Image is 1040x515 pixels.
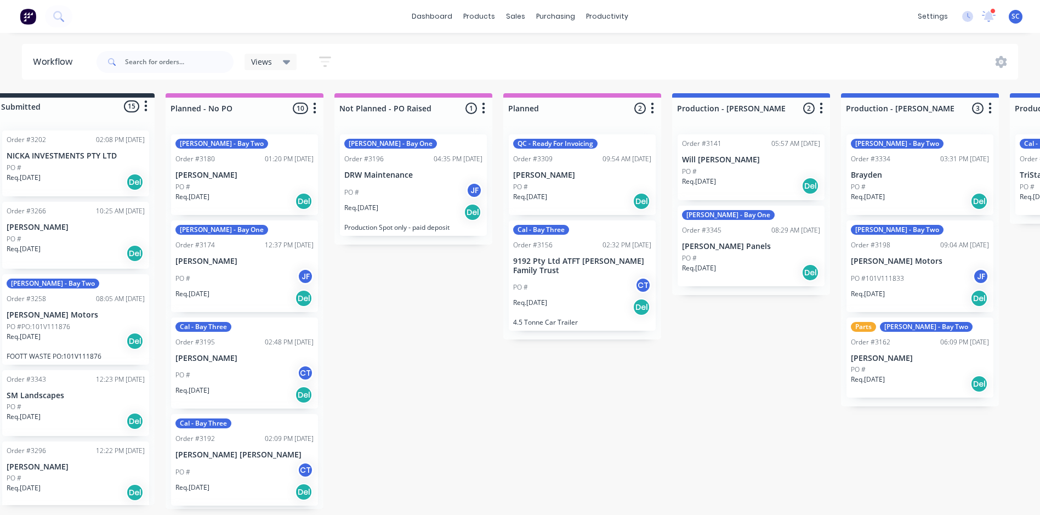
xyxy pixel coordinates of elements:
[2,442,149,507] div: Order #329612:22 PM [DATE][PERSON_NAME]PO #Req.[DATE]Del
[265,154,314,164] div: 01:20 PM [DATE]
[171,414,318,506] div: Cal - Bay ThreeOrder #319202:09 PM [DATE][PERSON_NAME] [PERSON_NAME]PO #CTReq.[DATE]Del
[7,223,145,232] p: [PERSON_NAME]
[513,318,651,326] p: 4.5 Tonne Car Trailer
[513,282,528,292] p: PO #
[771,139,820,149] div: 05:57 AM [DATE]
[851,139,944,149] div: [PERSON_NAME] - Bay Two
[175,450,314,460] p: [PERSON_NAME] [PERSON_NAME]
[513,298,547,308] p: Req. [DATE]
[175,257,314,266] p: [PERSON_NAME]
[7,279,99,288] div: [PERSON_NAME] - Bay Two
[682,253,697,263] p: PO #
[175,370,190,380] p: PO #
[970,290,988,307] div: Del
[175,289,209,299] p: Req. [DATE]
[846,318,993,398] div: Parts[PERSON_NAME] - Bay TwoOrder #316206:09 PM [DATE][PERSON_NAME]PO #Req.[DATE]Del
[295,483,312,501] div: Del
[509,220,656,331] div: Cal - Bay ThreeOrder #315602:32 PM [DATE]9192 Pty Ltd ATFT [PERSON_NAME] Family TrustPO #CTReq.[D...
[175,386,209,395] p: Req. [DATE]
[96,135,145,145] div: 02:08 PM [DATE]
[96,294,145,304] div: 08:05 AM [DATE]
[603,154,651,164] div: 09:54 AM [DATE]
[509,134,656,215] div: QC - Ready For InvoicingOrder #330909:54 AM [DATE][PERSON_NAME]PO #Req.[DATE]Del
[802,177,819,195] div: Del
[175,192,209,202] p: Req. [DATE]
[851,289,885,299] p: Req. [DATE]
[970,375,988,393] div: Del
[297,462,314,478] div: CT
[771,225,820,235] div: 08:29 AM [DATE]
[458,8,501,25] div: products
[7,446,46,456] div: Order #3296
[581,8,634,25] div: productivity
[501,8,531,25] div: sales
[940,154,989,164] div: 03:31 PM [DATE]
[295,290,312,307] div: Del
[265,240,314,250] div: 12:37 PM [DATE]
[682,139,721,149] div: Order #3141
[682,210,775,220] div: [PERSON_NAME] - Bay One
[603,240,651,250] div: 02:32 PM [DATE]
[171,134,318,215] div: [PERSON_NAME] - Bay TwoOrder #318001:20 PM [DATE][PERSON_NAME]PO #Req.[DATE]Del
[7,244,41,254] p: Req. [DATE]
[175,274,190,284] p: PO #
[635,277,651,293] div: CT
[464,203,481,221] div: Del
[682,242,820,251] p: [PERSON_NAME] Panels
[851,182,866,192] p: PO #
[175,337,215,347] div: Order #3195
[171,318,318,409] div: Cal - Bay ThreeOrder #319502:48 PM [DATE][PERSON_NAME]PO #CTReq.[DATE]Del
[344,139,437,149] div: [PERSON_NAME] - Bay One
[265,434,314,444] div: 02:09 PM [DATE]
[7,332,41,342] p: Req. [DATE]
[846,134,993,215] div: [PERSON_NAME] - Bay TwoOrder #333403:31 PM [DATE]BraydenPO #Req.[DATE]Del
[340,134,487,236] div: [PERSON_NAME] - Bay OneOrder #319604:35 PM [DATE]DRW MaintenancePO #JFReq.[DATE]DelProduction Spo...
[2,202,149,269] div: Order #326610:25 AM [DATE][PERSON_NAME]PO #Req.[DATE]Del
[96,206,145,216] div: 10:25 AM [DATE]
[851,322,876,332] div: Parts
[96,375,145,384] div: 12:23 PM [DATE]
[125,51,234,73] input: Search for orders...
[265,337,314,347] div: 02:48 PM [DATE]
[295,193,312,210] div: Del
[7,310,145,320] p: [PERSON_NAME] Motors
[344,203,378,213] p: Req. [DATE]
[682,155,820,165] p: Will [PERSON_NAME]
[851,192,885,202] p: Req. [DATE]
[175,225,268,235] div: [PERSON_NAME] - Bay One
[513,182,528,192] p: PO #
[851,365,866,375] p: PO #
[682,263,716,273] p: Req. [DATE]
[7,352,145,360] p: FOOTT WASTE PO:101V111876
[678,206,825,286] div: [PERSON_NAME] - Bay OneOrder #334508:29 AM [DATE][PERSON_NAME] PanelsPO #Req.[DATE]Del
[531,8,581,25] div: purchasing
[633,298,650,316] div: Del
[344,223,482,231] p: Production Spot only - paid deposit
[7,206,46,216] div: Order #3266
[851,354,989,363] p: [PERSON_NAME]
[846,220,993,312] div: [PERSON_NAME] - Bay TwoOrder #319809:04 AM [DATE][PERSON_NAME] MotorsPO #101V111833JFReq.[DATE]Del
[406,8,458,25] a: dashboard
[434,154,482,164] div: 04:35 PM [DATE]
[251,56,272,67] span: Views
[851,240,890,250] div: Order #3198
[513,225,569,235] div: Cal - Bay Three
[851,154,890,164] div: Order #3334
[682,177,716,186] p: Req. [DATE]
[466,182,482,199] div: JF
[851,375,885,384] p: Req. [DATE]
[678,134,825,200] div: Order #314105:57 AM [DATE]Will [PERSON_NAME]PO #Req.[DATE]Del
[7,473,21,483] p: PO #
[96,446,145,456] div: 12:22 PM [DATE]
[7,402,21,412] p: PO #
[513,257,651,275] p: 9192 Pty Ltd ATFT [PERSON_NAME] Family Trust
[7,135,46,145] div: Order #3202
[297,268,314,285] div: JF
[880,322,973,332] div: [PERSON_NAME] - Bay Two
[175,467,190,477] p: PO #
[7,294,46,304] div: Order #3258
[297,365,314,381] div: CT
[970,193,988,210] div: Del
[7,163,21,173] p: PO #
[175,354,314,363] p: [PERSON_NAME]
